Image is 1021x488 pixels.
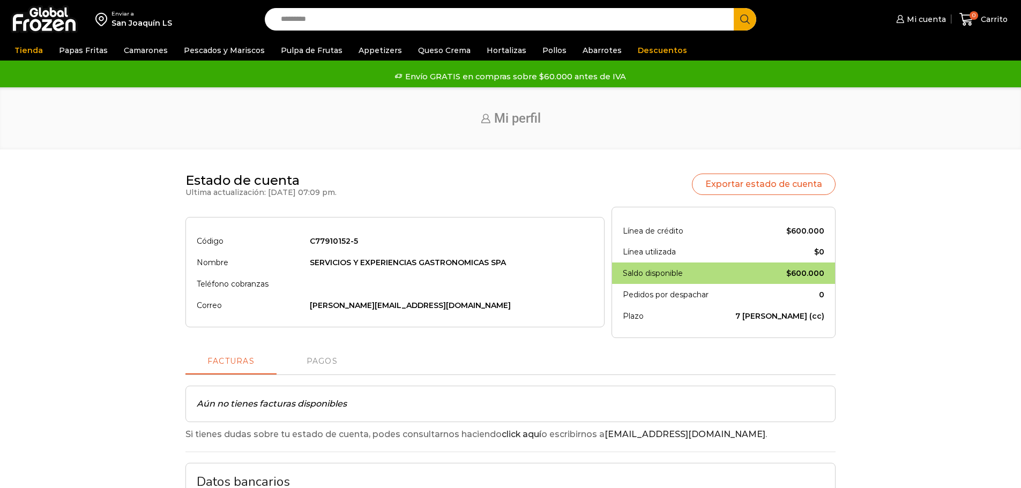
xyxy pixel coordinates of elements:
bdi: 600.000 [786,226,824,236]
img: address-field-icon.svg [95,10,111,28]
div: San Joaquín LS [111,18,172,28]
th: Nombre [197,252,305,273]
a: click aquí [502,429,541,439]
th: Plazo [623,305,722,327]
td: 7 [PERSON_NAME] (cc) [722,305,825,327]
span: $ [786,268,791,278]
th: Pedidos por despachar [623,284,722,305]
a: Tienda [9,40,48,61]
a: Papas Fritas [54,40,113,61]
a: Mi cuenta [893,9,946,30]
a: Pescados y Mariscos [178,40,270,61]
td: 0 [722,284,825,305]
td: [PERSON_NAME][EMAIL_ADDRESS][DOMAIN_NAME] [304,295,593,316]
th: Línea de crédito [623,218,722,242]
a: Abarrotes [577,40,627,61]
h2: Estado de cuenta [185,173,337,189]
bdi: 600.000 [786,268,824,278]
td: SERVICIOS Y EXPERIENCIAS GASTRONOMICAS SPA [304,252,593,273]
a: 0 Carrito [957,7,1010,32]
a: Appetizers [353,40,407,61]
a: Camarones [118,40,173,61]
span: Pagos [307,357,338,366]
span: $ [786,226,791,236]
th: Correo [197,295,305,316]
th: Teléfono cobranzas [197,273,305,295]
span: Mi perfil [494,111,541,126]
th: Saldo disponible [623,262,722,284]
span: 0 [970,11,978,20]
a: Hortalizas [481,40,532,61]
a: Descuentos [632,40,692,61]
th: Código [197,228,305,252]
span: Mi cuenta [904,14,946,25]
a: Pagos [277,349,368,374]
a: Facturas [185,349,277,374]
div: Enviar a [111,10,172,18]
p: Si tienes dudas sobre tu estado de cuenta, podes consultarnos haciendo o escribirnos a . [185,427,836,441]
a: Pollos [537,40,572,61]
bdi: 0 [814,247,824,257]
span: Carrito [978,14,1008,25]
a: Exportar estado de cuenta [692,174,836,195]
button: Search button [734,8,756,31]
em: Aún no tienes facturas disponibles [197,399,347,409]
th: Línea utilizada [623,241,722,262]
span: Facturas [207,357,255,365]
td: C77910152-5 [304,228,593,252]
a: Pulpa de Frutas [275,40,348,61]
a: Queso Crema [413,40,476,61]
span: $ [814,247,819,257]
a: [EMAIL_ADDRESS][DOMAIN_NAME] [605,429,765,439]
p: Ultima actualización: [DATE] 07:09 pm. [185,189,337,196]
